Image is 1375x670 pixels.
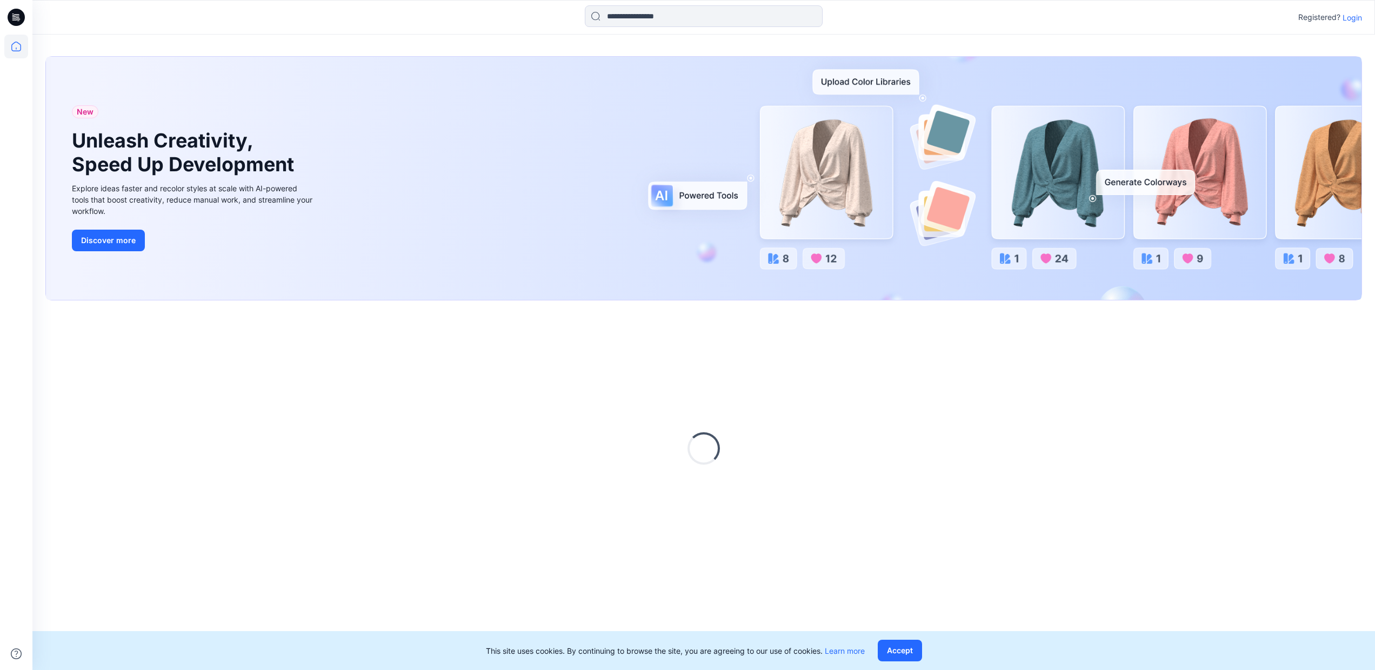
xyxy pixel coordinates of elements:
[486,645,865,656] p: This site uses cookies. By continuing to browse the site, you are agreeing to our use of cookies.
[825,646,865,655] a: Learn more
[72,230,145,251] button: Discover more
[1298,11,1340,24] p: Registered?
[72,183,315,217] div: Explore ideas faster and recolor styles at scale with AI-powered tools that boost creativity, red...
[77,105,94,118] span: New
[878,640,922,661] button: Accept
[1343,12,1362,23] p: Login
[72,129,299,176] h1: Unleash Creativity, Speed Up Development
[72,230,315,251] a: Discover more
